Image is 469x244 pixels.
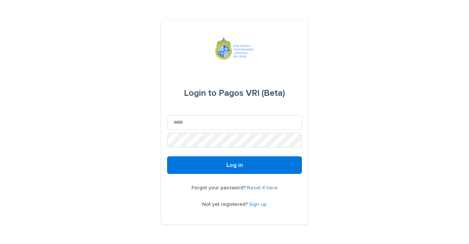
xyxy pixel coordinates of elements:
[247,185,278,190] a: Reset it here
[184,89,217,98] span: Login to
[249,202,267,207] a: Sign up
[226,162,243,168] span: Log in
[184,83,285,103] div: Pagos VRI (Beta)
[167,156,302,174] button: Log in
[192,185,247,190] span: Forgot your password?
[202,202,249,207] span: Not yet registered?
[215,37,254,59] img: iqsleoUpQLaG7yz5l0jK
